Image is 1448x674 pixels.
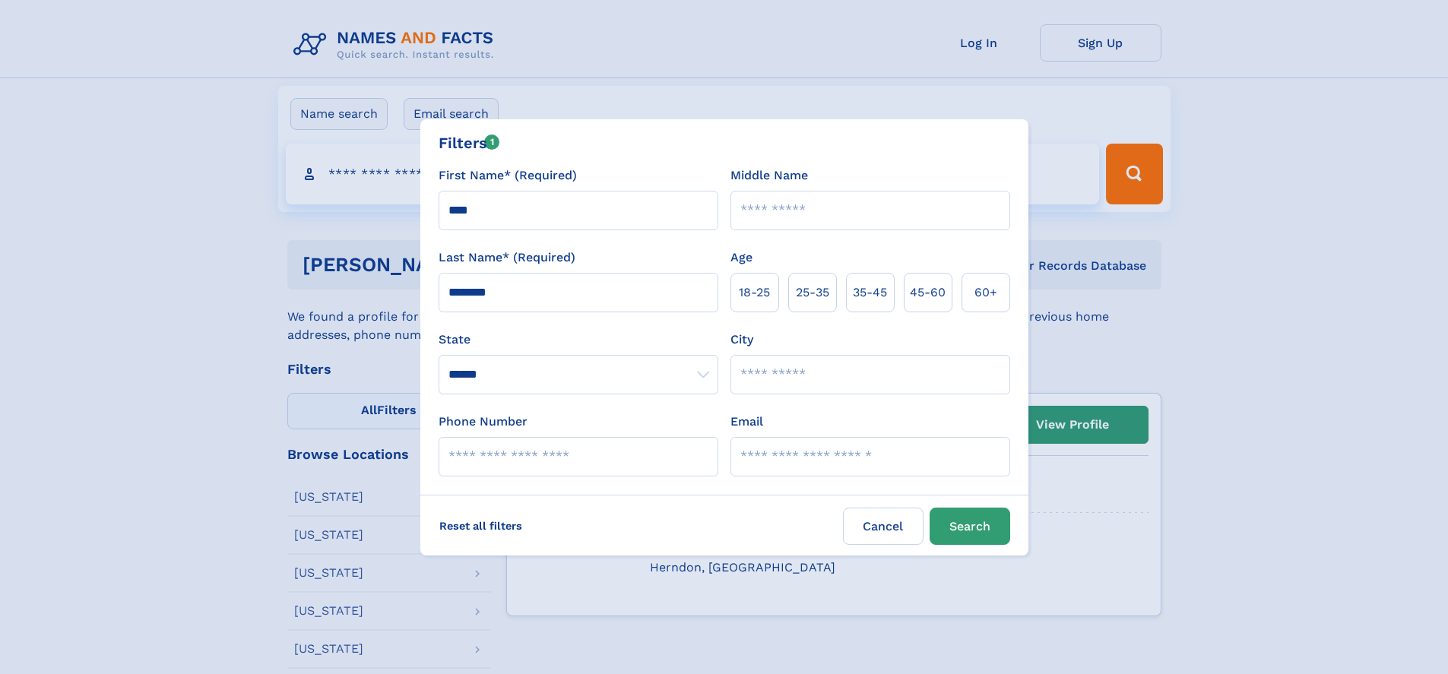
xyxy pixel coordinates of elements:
[439,248,575,267] label: Last Name* (Required)
[730,248,753,267] label: Age
[730,413,763,431] label: Email
[439,166,577,185] label: First Name* (Required)
[730,166,808,185] label: Middle Name
[429,508,532,544] label: Reset all filters
[439,131,500,154] div: Filters
[930,508,1010,545] button: Search
[439,413,528,431] label: Phone Number
[739,283,770,302] span: 18‑25
[853,283,887,302] span: 35‑45
[730,331,753,349] label: City
[974,283,997,302] span: 60+
[910,283,946,302] span: 45‑60
[843,508,924,545] label: Cancel
[439,331,718,349] label: State
[796,283,829,302] span: 25‑35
